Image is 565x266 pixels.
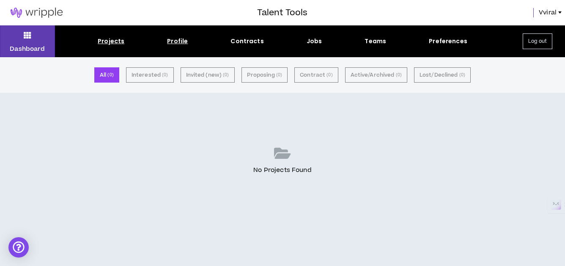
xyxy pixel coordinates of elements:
[294,67,338,83] button: Contract (0)
[126,67,174,83] button: Interested (0)
[326,71,332,79] small: ( 0 )
[414,67,471,83] button: Lost/Declined (0)
[429,37,467,46] div: Preferences
[230,37,263,46] div: Contracts
[459,71,465,79] small: ( 0 )
[539,8,557,17] span: Vviral
[167,37,188,46] div: Profile
[523,33,552,49] button: Log out
[307,37,322,46] div: Jobs
[253,166,311,175] p: No Projects Found
[162,71,168,79] small: ( 0 )
[223,71,229,79] small: ( 0 )
[107,71,113,79] small: ( 0 )
[94,67,119,83] button: All (0)
[10,44,45,53] p: Dashboard
[365,37,386,46] div: Teams
[276,71,282,79] small: ( 0 )
[8,237,29,258] div: Open Intercom Messenger
[345,67,407,83] button: Active/Archived (0)
[181,67,235,83] button: Invited (new) (0)
[257,6,307,19] h3: Talent Tools
[241,67,288,83] button: Proposing (0)
[396,71,402,79] small: ( 0 )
